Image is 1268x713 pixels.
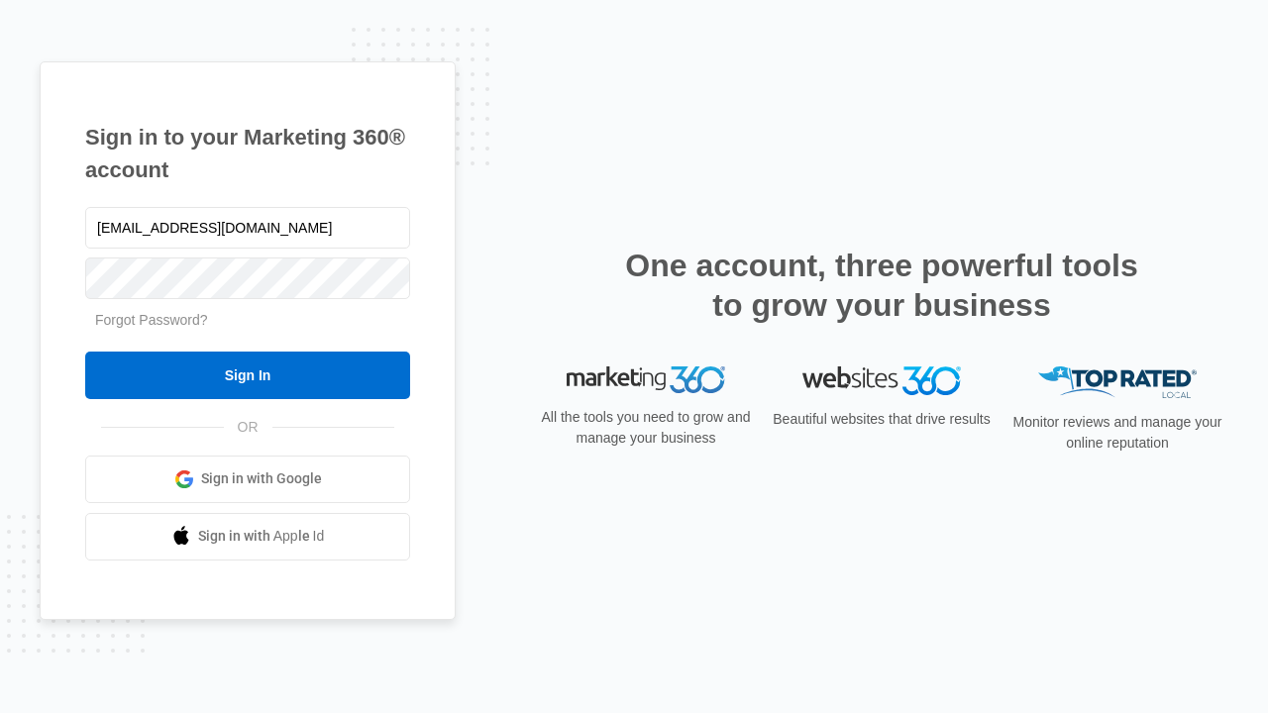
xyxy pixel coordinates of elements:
[802,366,961,395] img: Websites 360
[771,409,993,430] p: Beautiful websites that drive results
[1038,366,1197,399] img: Top Rated Local
[535,407,757,449] p: All the tools you need to grow and manage your business
[85,352,410,399] input: Sign In
[198,526,325,547] span: Sign in with Apple Id
[85,456,410,503] a: Sign in with Google
[567,366,725,394] img: Marketing 360
[201,468,322,489] span: Sign in with Google
[85,513,410,560] a: Sign in with Apple Id
[85,121,410,186] h1: Sign in to your Marketing 360® account
[85,207,410,249] input: Email
[224,417,272,438] span: OR
[95,312,208,328] a: Forgot Password?
[1006,412,1228,454] p: Monitor reviews and manage your online reputation
[619,246,1144,325] h2: One account, three powerful tools to grow your business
